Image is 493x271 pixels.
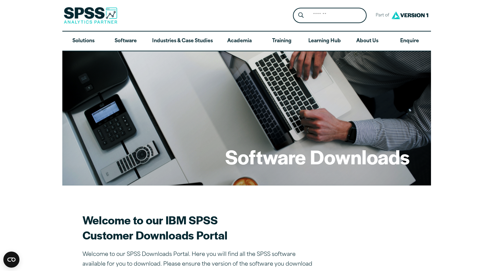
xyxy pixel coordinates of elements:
[388,32,431,51] a: Enquire
[346,32,388,51] a: About Us
[303,32,346,51] a: Learning Hub
[62,32,105,51] a: Solutions
[295,9,307,22] button: Search magnifying glass icon
[293,8,367,23] form: Site Header Search Form
[64,7,117,24] img: SPSS Analytics Partner
[105,32,147,51] a: Software
[82,212,317,242] h2: Welcome to our IBM SPSS Customer Downloads Portal
[372,11,390,20] span: Part of
[62,32,431,51] nav: Desktop version of site main menu
[3,252,19,268] button: Open CMP widget
[225,144,410,170] h1: Software Downloads
[260,32,303,51] a: Training
[390,9,430,21] img: Version1 Logo
[298,12,304,18] svg: Search magnifying glass icon
[147,32,218,51] a: Industries & Case Studies
[218,32,260,51] a: Academia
